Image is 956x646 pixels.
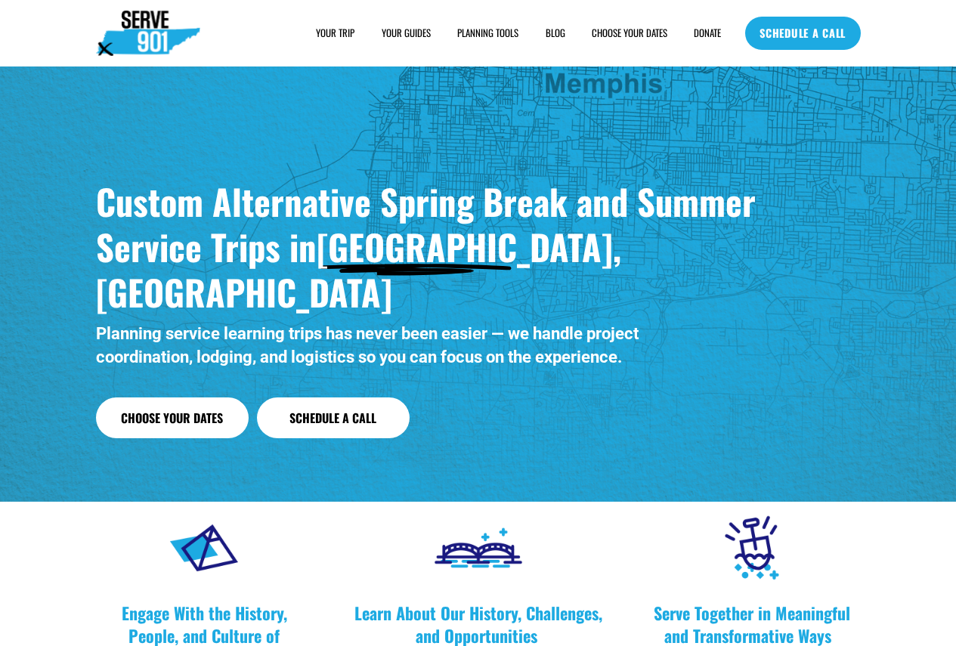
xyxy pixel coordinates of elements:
[316,26,354,42] a: folder dropdown
[96,397,249,439] a: Choose Your Dates
[745,17,861,50] a: SCHEDULE A CALL
[96,175,765,272] strong: Custom Alternative Spring Break and Summer Service Trips in
[316,26,354,40] span: YOUR TRIP
[694,26,721,42] a: DONATE
[96,324,642,366] strong: Planning service learning trips has never been easier — we handle project coordination, lodging, ...
[457,26,518,42] a: folder dropdown
[257,397,410,439] a: Schedule a Call
[592,26,667,42] a: CHOOSE YOUR DATES
[457,26,518,40] span: PLANNING TOOLS
[96,11,200,56] img: Serve901
[382,26,431,42] a: YOUR GUIDES
[96,221,630,317] strong: [GEOGRAPHIC_DATA], [GEOGRAPHIC_DATA]
[546,26,565,42] a: BLOG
